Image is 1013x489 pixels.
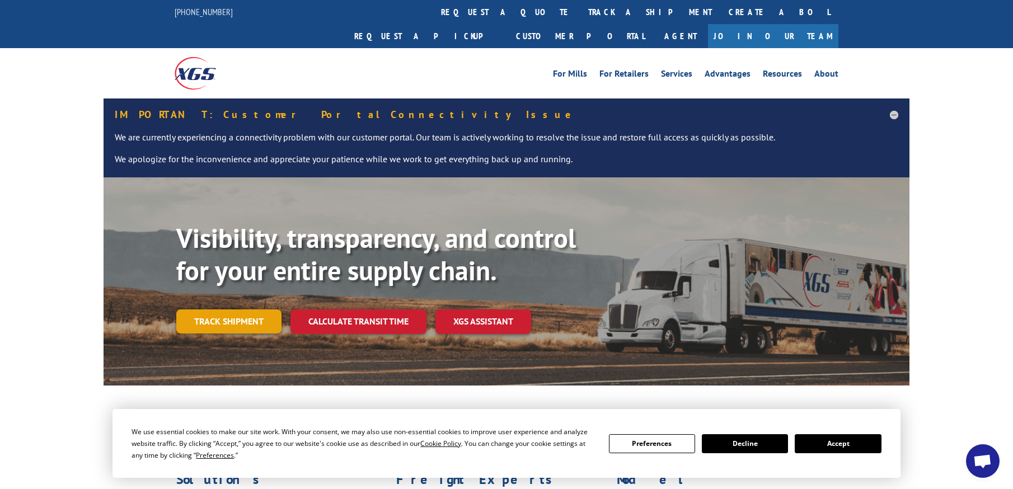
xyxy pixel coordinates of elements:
[814,69,838,82] a: About
[115,153,898,166] p: We apologize for the inconvenience and appreciate your patience while we work to get everything b...
[115,131,898,153] p: We are currently experiencing a connectivity problem with our customer portal. Our team is active...
[966,444,1000,478] div: Open chat
[176,309,282,333] a: Track shipment
[653,24,708,48] a: Agent
[420,439,461,448] span: Cookie Policy
[290,309,426,333] a: Calculate transit time
[132,426,595,461] div: We use essential cookies to make our site work. With your consent, we may also use non-essential ...
[435,309,531,333] a: XGS ASSISTANT
[175,6,233,17] a: [PHONE_NUMBER]
[176,220,576,288] b: Visibility, transparency, and control for your entire supply chain.
[763,69,802,82] a: Resources
[708,24,838,48] a: Join Our Team
[553,69,587,82] a: For Mills
[795,434,881,453] button: Accept
[112,409,901,478] div: Cookie Consent Prompt
[115,110,898,120] h5: IMPORTANT: Customer Portal Connectivity Issue
[599,69,649,82] a: For Retailers
[609,434,695,453] button: Preferences
[196,450,234,460] span: Preferences
[346,24,508,48] a: Request a pickup
[705,69,751,82] a: Advantages
[661,69,692,82] a: Services
[508,24,653,48] a: Customer Portal
[702,434,788,453] button: Decline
